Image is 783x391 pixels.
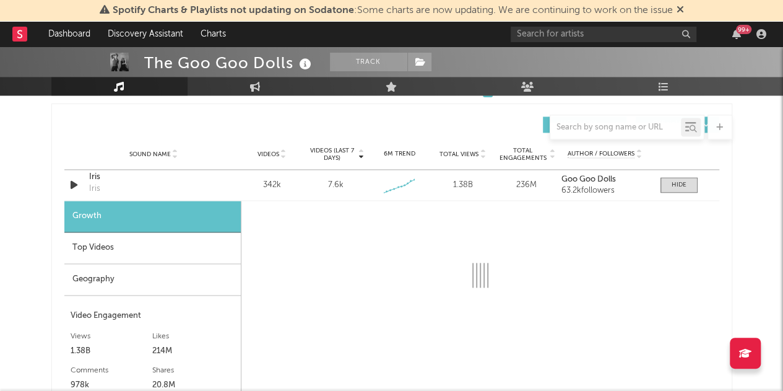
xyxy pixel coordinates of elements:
button: 99+ [732,29,741,39]
div: Views [71,328,153,343]
div: Video Engagement [71,308,235,323]
div: Comments [71,362,153,377]
button: Track [330,53,407,71]
div: 6M Trend [370,149,428,159]
div: Geography [64,264,241,296]
div: The Goo Goo Dolls [144,53,314,73]
a: Dashboard [40,22,99,46]
a: Charts [192,22,235,46]
span: Sound Name [129,151,171,158]
div: 1.38B [71,343,153,358]
span: Videos (last 7 days) [306,147,357,162]
span: Total Engagements [498,147,548,162]
a: Discovery Assistant [99,22,192,46]
a: Goo Goo Dolls [561,175,647,184]
div: 63.2k followers [561,187,647,195]
div: 342k [243,179,301,191]
input: Search for artists [511,27,696,42]
div: 214M [152,343,235,358]
span: Total Views [439,151,478,158]
div: Iris [89,183,100,195]
div: 99 + [736,25,751,34]
div: 236M [498,179,555,191]
a: Iris [89,171,218,183]
span: Author / Followers [568,150,634,158]
div: 1.38B [434,179,491,191]
div: Likes [152,328,235,343]
span: Videos [257,151,279,158]
span: Dismiss [677,6,684,15]
div: 7.6k [327,179,343,191]
strong: Goo Goo Dolls [561,175,616,183]
div: Growth [64,201,241,232]
div: Top Videos [64,232,241,264]
span: : Some charts are now updating. We are continuing to work on the issue [113,6,673,15]
span: Spotify Charts & Playlists not updating on Sodatone [113,6,354,15]
div: Shares [152,362,235,377]
input: Search by song name or URL [550,123,681,133]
